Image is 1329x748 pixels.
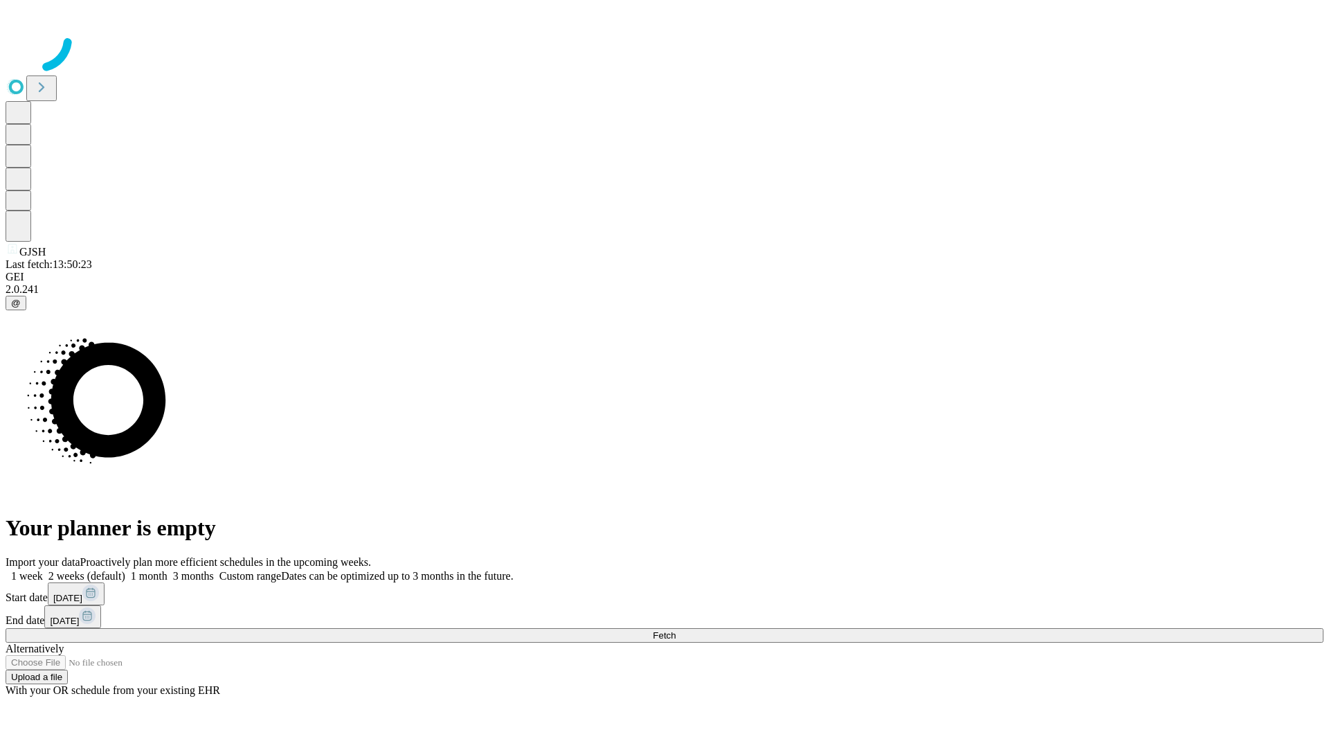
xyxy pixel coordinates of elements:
[6,628,1323,643] button: Fetch
[53,593,82,603] span: [DATE]
[6,271,1323,283] div: GEI
[6,556,80,568] span: Import your data
[19,246,46,258] span: GJSH
[80,556,371,568] span: Proactively plan more efficient schedules in the upcoming weeks.
[6,684,220,696] span: With your OR schedule from your existing EHR
[131,570,168,582] span: 1 month
[6,643,64,654] span: Alternatively
[281,570,513,582] span: Dates can be optimized up to 3 months in the future.
[11,570,43,582] span: 1 week
[6,283,1323,296] div: 2.0.241
[219,570,281,582] span: Custom range
[6,605,1323,628] div: End date
[173,570,214,582] span: 3 months
[44,605,101,628] button: [DATE]
[48,582,105,605] button: [DATE]
[6,670,68,684] button: Upload a file
[653,630,676,641] span: Fetch
[6,296,26,310] button: @
[6,515,1323,541] h1: Your planner is empty
[6,582,1323,605] div: Start date
[50,616,79,626] span: [DATE]
[48,570,125,582] span: 2 weeks (default)
[11,298,21,308] span: @
[6,258,92,270] span: Last fetch: 13:50:23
